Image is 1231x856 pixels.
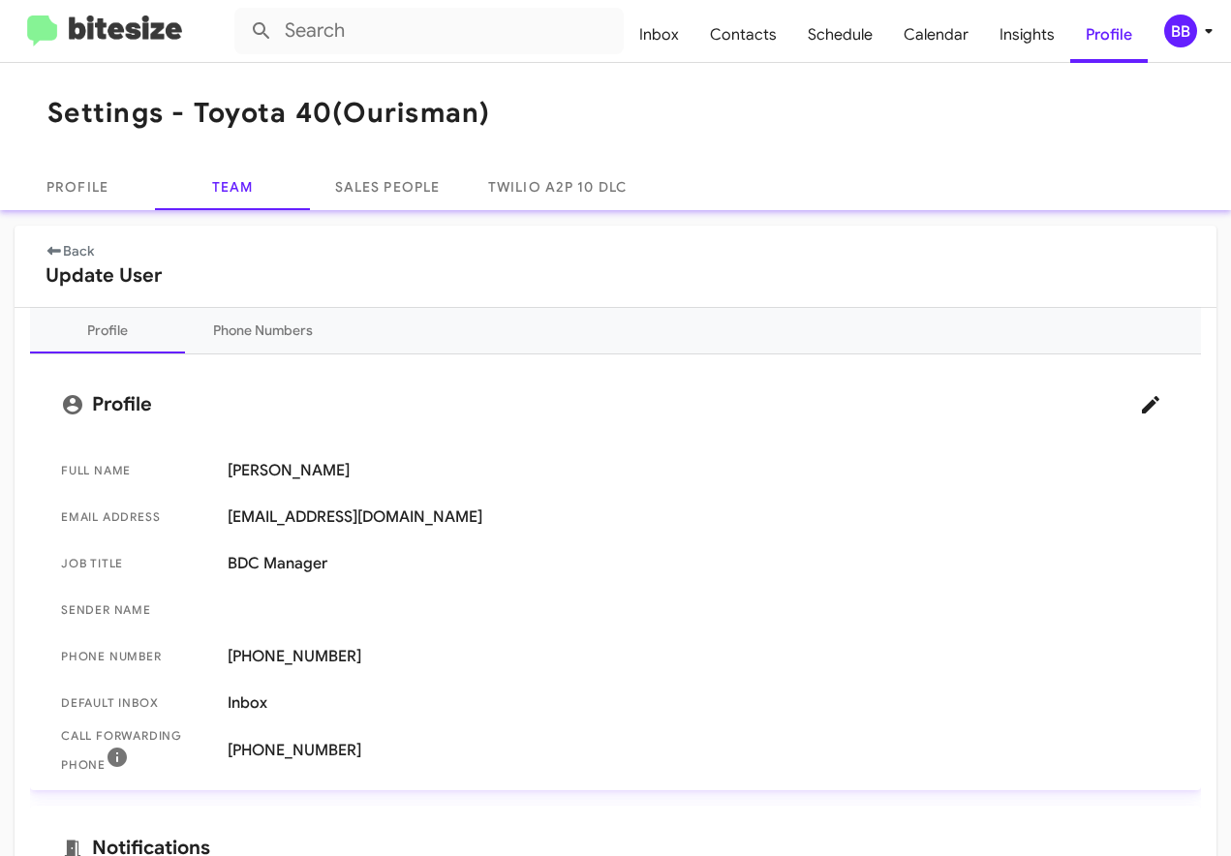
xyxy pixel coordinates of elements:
[61,726,212,775] span: Call Forwarding Phone
[694,7,792,63] a: Contacts
[465,164,650,210] a: Twilio A2P 10 DLC
[228,554,1170,573] span: BDC Manager
[1148,15,1210,47] button: BB
[228,647,1170,666] span: [PHONE_NUMBER]
[888,7,984,63] a: Calendar
[310,164,465,210] a: Sales People
[61,647,212,666] span: Phone number
[1164,15,1197,47] div: BB
[47,98,491,129] h1: Settings - Toyota 40
[155,164,310,210] a: Team
[1070,7,1148,63] a: Profile
[61,554,212,573] span: Job Title
[61,461,212,480] span: Full Name
[228,461,1170,480] span: [PERSON_NAME]
[61,507,212,527] span: Email Address
[61,693,212,713] span: Default Inbox
[61,600,212,620] span: Sender Name
[228,693,1170,713] span: Inbox
[228,507,1170,527] span: [EMAIL_ADDRESS][DOMAIN_NAME]
[228,741,1170,760] span: [PHONE_NUMBER]
[984,7,1070,63] a: Insights
[46,242,94,260] a: Back
[46,260,1185,291] h2: Update User
[61,385,1170,424] mat-card-title: Profile
[624,7,694,63] a: Inbox
[234,8,624,54] input: Search
[332,96,491,130] span: (Ourisman)
[213,321,313,340] div: Phone Numbers
[792,7,888,63] a: Schedule
[87,321,128,340] div: Profile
